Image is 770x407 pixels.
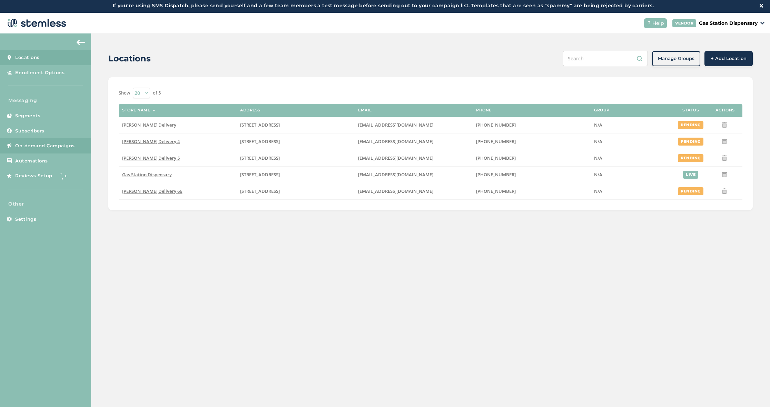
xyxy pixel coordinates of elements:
span: Segments [15,112,40,119]
span: Help [652,20,664,27]
span: Subscribers [15,128,45,135]
span: Gas Station Dispensary [122,171,172,178]
label: of 5 [153,90,161,97]
span: [PERSON_NAME] Delivery 66 [122,188,182,194]
div: VENDOR [672,19,696,27]
button: + Add Location [704,51,753,66]
label: Hazel Delivery 66 [122,188,233,194]
label: N/A [594,188,670,194]
label: (818) 561-0790 [476,122,587,128]
span: [PERSON_NAME] Delivery 4 [122,138,180,145]
span: [PERSON_NAME] Delivery [122,122,176,128]
div: pending [678,187,703,195]
span: On-demand Campaigns [15,142,75,149]
span: + Add Location [711,55,747,62]
label: arman91488@gmail.com [358,172,469,178]
img: icon-sort-1e1d7615.svg [152,110,156,111]
img: logo-dark-0685b13c.svg [6,16,66,30]
span: [EMAIL_ADDRESS][DOMAIN_NAME] [358,188,433,194]
span: [PHONE_NUMBER] [476,122,516,128]
label: Hazel Delivery 5 [122,155,233,161]
label: (818) 561-0790 [476,172,587,178]
span: [PERSON_NAME] Delivery 5 [122,155,180,161]
span: Enrollment Options [15,69,65,76]
span: Locations [15,54,40,61]
span: [STREET_ADDRESS] [240,171,280,178]
label: Hazel Delivery 4 [122,139,233,145]
label: Store name [122,108,150,112]
span: [EMAIL_ADDRESS][DOMAIN_NAME] [358,171,433,178]
label: Show [119,90,130,97]
label: (818) 561-0790 [476,188,587,194]
label: arman91488@gmail.com [358,122,469,128]
img: icon_down-arrow-small-66adaf34.svg [760,22,764,24]
label: arman91488@gmail.com [358,155,469,161]
label: N/A [594,155,670,161]
span: [PHONE_NUMBER] [476,171,516,178]
span: [EMAIL_ADDRESS][DOMAIN_NAME] [358,122,433,128]
span: [STREET_ADDRESS] [240,138,280,145]
label: N/A [594,139,670,145]
img: icon-arrow-back-accent-c549486e.svg [77,40,85,45]
span: Automations [15,158,48,165]
label: If you're using SMS Dispatch, please send yourself and a few team members a test message before s... [7,2,760,9]
label: (818) 561-0790 [476,155,587,161]
label: 17523 Ventura Boulevard [240,188,351,194]
label: 17523 Ventura Boulevard [240,172,351,178]
span: Reviews Setup [15,172,52,179]
h2: Locations [108,52,151,65]
span: [EMAIL_ADDRESS][DOMAIN_NAME] [358,138,433,145]
button: Manage Groups [652,51,700,66]
div: live [683,171,698,179]
span: Settings [15,216,36,223]
span: [STREET_ADDRESS] [240,155,280,161]
input: Search [563,51,648,66]
label: N/A [594,122,670,128]
label: Status [682,108,699,112]
span: Manage Groups [658,55,694,62]
label: arman91488@gmail.com [358,139,469,145]
label: Gas Station Dispensary [122,172,233,178]
img: glitter-stars-b7820f95.gif [58,169,71,183]
span: [PHONE_NUMBER] [476,138,516,145]
label: Phone [476,108,492,112]
label: (818) 561-0790 [476,139,587,145]
label: Address [240,108,260,112]
div: pending [678,121,703,129]
span: [STREET_ADDRESS] [240,122,280,128]
label: 17523 Ventura Boulevard [240,155,351,161]
label: Group [594,108,610,112]
label: 17523 Ventura Boulevard [240,122,351,128]
p: Gas Station Dispensary [699,20,758,27]
span: [PHONE_NUMBER] [476,155,516,161]
label: arman91488@gmail.com [358,188,469,194]
iframe: Chat Widget [736,374,770,407]
div: pending [678,138,703,146]
span: [STREET_ADDRESS] [240,188,280,194]
div: pending [678,154,703,162]
span: [EMAIL_ADDRESS][DOMAIN_NAME] [358,155,433,161]
label: Hazel Delivery [122,122,233,128]
label: N/A [594,172,670,178]
th: Actions [708,104,742,117]
span: [PHONE_NUMBER] [476,188,516,194]
img: icon-close-white-1ed751a3.svg [760,4,763,7]
label: Email [358,108,372,112]
label: 17523 Ventura Boulevard [240,139,351,145]
img: icon-help-white-03924b79.svg [647,21,651,25]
